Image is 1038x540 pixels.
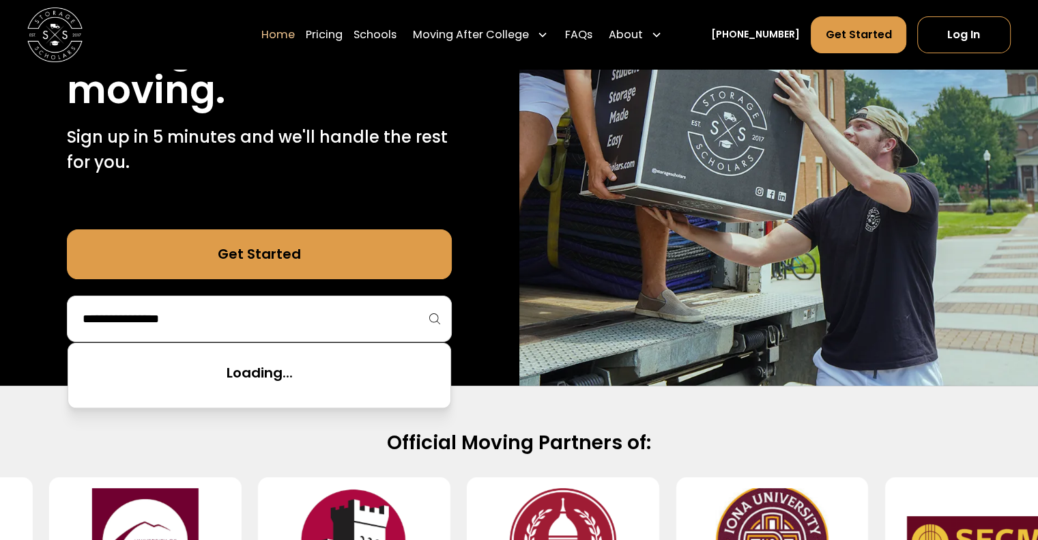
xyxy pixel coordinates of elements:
[564,15,592,53] a: FAQs
[413,26,529,42] div: Moving After College
[917,16,1011,53] a: Log In
[711,27,800,42] a: [PHONE_NUMBER]
[407,15,553,53] div: Moving After College
[67,229,452,279] a: Get Started
[27,7,83,62] img: Storage Scholars main logo
[603,15,667,53] div: About
[79,430,959,455] h2: Official Moving Partners of:
[306,15,343,53] a: Pricing
[354,15,397,53] a: Schools
[811,16,906,53] a: Get Started
[261,15,295,53] a: Home
[67,125,452,175] p: Sign up in 5 minutes and we'll handle the rest for you.
[609,26,643,42] div: About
